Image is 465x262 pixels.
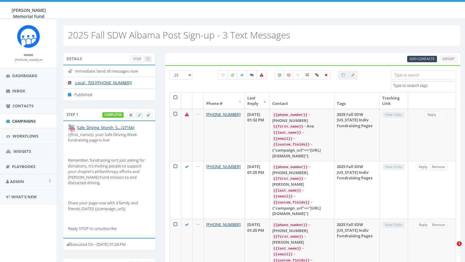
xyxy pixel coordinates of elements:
span: Workflows [12,133,38,139]
div: - [PHONE_NUMBER] [272,222,332,233]
small: Name [24,53,33,57]
label: completed [102,112,124,118]
th: Contact [270,93,335,109]
iframe: Intercom live chat [444,241,459,256]
code: {{phone_number}} [272,164,309,170]
a: Reply [416,164,430,170]
div: - [PHONE_NUMBER] [272,112,332,123]
code: {{first_name}} [272,124,305,129]
th: Tags [334,93,379,109]
a: Reply [416,222,430,228]
label: Mixed [302,70,312,80]
div: - [272,245,332,251]
code: {{email}} [272,194,294,199]
div: - {"campaign_url"=>"[URL][DOMAIN_NAME]"} [272,141,332,159]
p: Reply STOP to unsubscribe [68,226,151,231]
code: {{email}} [272,252,294,257]
span: Send Test Message [146,113,150,117]
span: Inbox [12,88,25,94]
a: Safe_Driving_Month_S... (271kb) [77,125,135,130]
small: [PERSON_NAME] [15,58,42,62]
code: {{phone_number}} [272,222,309,228]
label: Neutral [293,70,303,80]
h2: 2025 Fall SDW Albama Post Sign-up - 3 Text Messages [68,30,290,40]
p: Share your page now with 3 family and friends [DATE]! {{campaign_url}} [68,200,151,211]
a: [PHONE_NUMBER] [206,112,241,117]
span: Add Contacts [410,56,435,61]
td: 2025 Fall SDW [US_STATE] Indiv Fundraising Pages [334,161,379,219]
code: {{last_name}} [272,188,302,193]
input: Type to search [391,70,456,80]
a: Reply [425,112,439,118]
span: Admin [10,179,24,184]
code: {{email}} [272,136,294,142]
td: [DATE] 01:25 PM [245,161,270,219]
label: Bounced [256,70,267,80]
label: Sending [227,70,238,80]
span: [PERSON_NAME] Memorial Fund [12,7,46,19]
td: [DATE] 01:32 PM [245,109,270,161]
code: {{last_name}} [272,246,302,251]
div: - {"campaign_url"=>"[URL][DOMAIN_NAME]"} [272,199,332,217]
div: - Ava [272,123,332,129]
td: 2025 Fall SDW [US_STATE] Indiv Fundraising Pages [334,109,379,161]
a: [PHONE_NUMBER] [206,222,241,227]
span: View Campaign Delivery Statistics [129,113,132,117]
img: Rally_Corp_Icon.png [17,25,40,48]
div: - [272,251,332,257]
label: Link Clicked [312,70,322,80]
code: {{custom_fields}} [272,200,311,205]
i: Published [68,93,74,97]
label: Delivered [237,70,247,80]
label: Negative [284,70,294,80]
i: Immediate: Send all messages now [68,69,75,73]
a: Stop [131,56,144,62]
div: - [PHONE_NUMBER] [272,164,332,175]
a: Add Contacts [407,56,437,62]
span: Widgets [13,149,31,154]
div: - [PERSON_NAME] [272,233,332,245]
div: Executed On - [DATE] 01:24 PM [63,238,156,251]
span: Playbooks [12,164,35,169]
div: - [272,187,332,193]
div: - [272,129,332,135]
span: What's New [11,194,37,199]
div: - [272,193,332,199]
th: Phone #: activate to sort column ascending [204,93,245,109]
code: {{first_name}} [272,176,305,181]
div: - [PERSON_NAME] [272,175,332,187]
span: 1 [457,241,462,246]
li: Published [63,88,155,101]
label: Replied [247,70,257,80]
a: Remove [430,222,447,228]
p: {{first_name}}, your Safe Driving Week fundraising page is live! [68,132,151,143]
a: Remove [430,164,447,170]
textarea: Search [393,83,456,88]
a: Export [440,56,457,62]
span: Contacts [12,103,33,109]
span: Dashboard [12,73,37,78]
th: Tracking Link [380,93,408,109]
a: [PERSON_NAME] [15,57,42,62]
code: {{last_name}} [272,130,302,135]
label: Pending [218,70,228,80]
label: Positive [275,70,284,80]
p: Remember, fundraising isn’t just asking for donations. It’s inviting people to support your chapt... [68,157,151,186]
code: {{first_name}} [272,234,305,239]
span: Campaigns [12,118,36,124]
div: Details [63,52,156,65]
code: {{custom_fields}} [272,142,311,147]
span: CSV files only [410,56,435,61]
div: - [272,135,332,142]
a: [PHONE_NUMBER] [206,164,241,169]
a: Local - 703 [[PHONE_NUMBER]] [75,80,132,85]
th: Last Reply: activate to sort column ascending [245,93,270,109]
code: {{phone_number}} [272,112,309,118]
li: Immediate: Send all messages now [63,65,155,77]
label: Removed [321,70,331,80]
div: Step 1 [63,108,156,120]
